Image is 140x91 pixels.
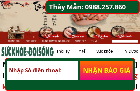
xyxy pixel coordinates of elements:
span: Nức tiếng gần xa bà [PERSON_NAME] là [2,60,138,80]
input: Nhập Số điện thoại: [7,61,78,80]
a: Thầy Mẫn: 0988.257.860 [49,2,136,12]
p: NHẬN BÁO GIÁ [80,61,133,80]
